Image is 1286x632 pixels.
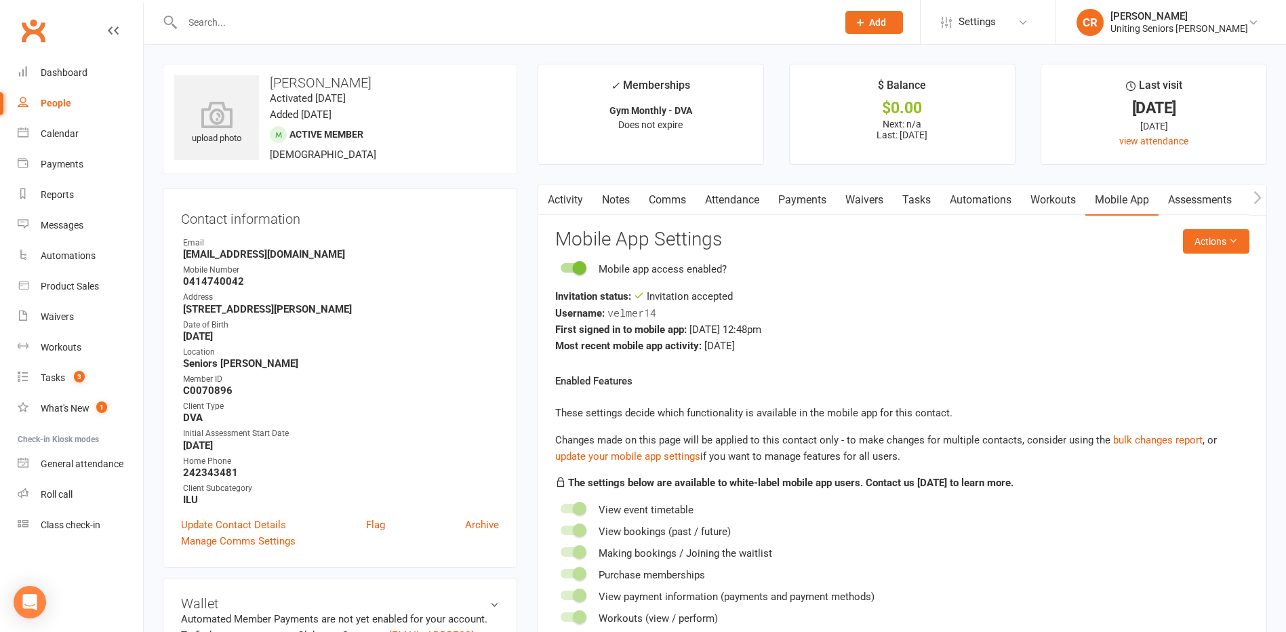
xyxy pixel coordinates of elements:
div: Address [183,291,499,304]
a: Notes [592,184,639,216]
i: ✓ [611,79,620,92]
span: velmer14 [607,306,656,319]
div: CR [1077,9,1104,36]
a: Waivers [18,302,143,332]
div: [DATE] [1053,101,1254,115]
a: Comms [639,184,696,216]
div: Invitation accepted [555,288,1249,304]
div: Open Intercom Messenger [14,586,46,618]
div: upload photo [174,101,259,146]
strong: [STREET_ADDRESS][PERSON_NAME] [183,303,499,315]
div: Location [183,346,499,359]
a: Tasks [893,184,940,216]
div: Calendar [41,128,79,139]
div: Messages [41,220,83,231]
div: Client Type [183,400,499,413]
div: Class check-in [41,519,100,530]
div: Uniting Seniors [PERSON_NAME] [1110,22,1248,35]
span: 1 [96,401,107,413]
a: Tasks 3 [18,363,143,393]
strong: [EMAIL_ADDRESS][DOMAIN_NAME] [183,248,499,260]
div: Member ID [183,373,499,386]
div: [PERSON_NAME] [1110,10,1248,22]
span: Workouts (view / perform) [599,612,718,625]
div: Changes made on this page will be applied to this contact only - to make changes for multiple con... [555,432,1249,465]
div: People [41,98,71,108]
span: Settings [959,7,996,37]
h3: Wallet [181,596,499,611]
span: Active member [289,129,363,140]
a: Class kiosk mode [18,510,143,540]
a: Calendar [18,119,143,149]
strong: First signed in to mobile app: [555,323,687,336]
h3: Contact information [181,206,499,226]
div: General attendance [41,458,123,469]
a: Product Sales [18,271,143,302]
div: Reports [41,189,74,200]
label: Enabled Features [555,373,632,389]
div: Memberships [611,77,690,102]
div: Workouts [41,342,81,353]
div: Dashboard [41,67,87,78]
strong: The settings below are available to white-label mobile app users. Contact us [DATE] to learn more. [568,477,1013,489]
span: [DEMOGRAPHIC_DATA] [270,149,376,161]
p: These settings decide which functionality is available in the mobile app for this contact. [555,405,1249,421]
time: Added [DATE] [270,108,331,121]
a: Automations [18,241,143,271]
span: Purchase memberships [599,569,705,581]
div: Mobile Number [183,264,499,277]
a: General attendance kiosk mode [18,449,143,479]
strong: [DATE] [183,330,499,342]
a: Workouts [1021,184,1085,216]
a: view attendance [1119,136,1188,146]
a: Attendance [696,184,769,216]
span: View bookings (past / future) [599,526,731,538]
strong: 242343481 [183,467,499,479]
span: Does not expire [618,119,683,130]
div: Email [183,237,499,250]
a: Dashboard [18,58,143,88]
div: What's New [41,403,89,414]
a: Waivers [836,184,893,216]
a: Workouts [18,332,143,363]
p: Next: n/a Last: [DATE] [802,119,1003,140]
button: Actions [1183,229,1249,254]
a: Payments [18,149,143,180]
span: 3 [74,371,85,382]
strong: 0414740042 [183,275,499,288]
input: Search... [178,13,828,32]
span: Making bookings / Joining the waitlist [599,547,772,559]
div: Waivers [41,311,74,322]
div: Client Subcategory [183,482,499,495]
a: Assessments [1159,184,1241,216]
div: [DATE] 12:48pm [555,321,1249,338]
div: $0.00 [802,101,1003,115]
div: Tasks [41,372,65,383]
strong: C0070896 [183,384,499,397]
a: Automations [940,184,1021,216]
a: Flag [366,517,385,533]
div: Automations [41,250,96,261]
a: Activity [538,184,592,216]
button: Add [845,11,903,34]
div: $ Balance [878,77,926,101]
a: Messages [18,210,143,241]
span: View payment information (payments and payment methods) [599,591,875,603]
a: Mobile App [1085,184,1159,216]
strong: Username: [555,307,605,319]
div: Product Sales [41,281,99,292]
div: [DATE] [1053,119,1254,134]
a: Update Contact Details [181,517,286,533]
a: Payments [769,184,836,216]
strong: Gym Monthly - DVA [609,105,692,116]
span: , or [1113,434,1217,446]
strong: DVA [183,412,499,424]
strong: Invitation status: [555,290,631,302]
strong: ILU [183,494,499,506]
h3: Mobile App Settings [555,229,1249,250]
span: [DATE] [704,340,735,352]
a: bulk changes report [1113,434,1203,446]
span: Add [869,17,886,28]
div: Payments [41,159,83,170]
a: What's New1 [18,393,143,424]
